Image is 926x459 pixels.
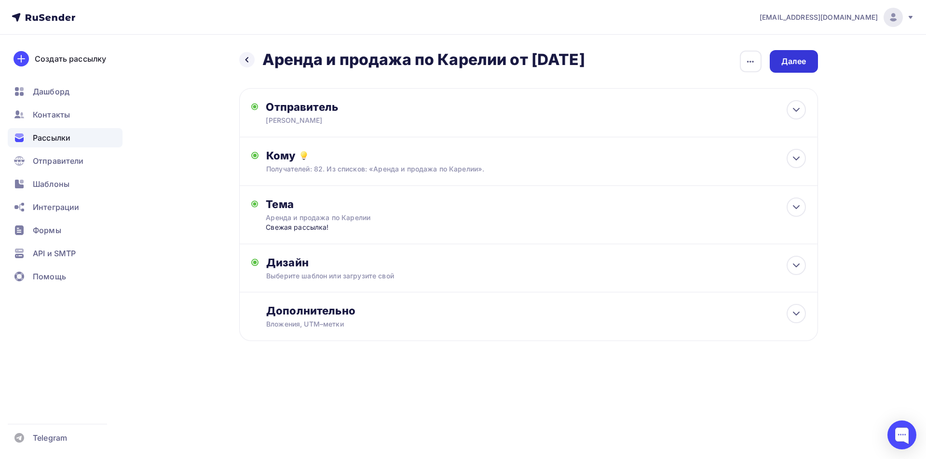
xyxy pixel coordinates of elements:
[8,151,123,170] a: Отправители
[33,248,76,259] span: API и SMTP
[266,100,475,114] div: Отправитель
[33,178,69,190] span: Шаблоны
[781,56,806,67] div: Далее
[33,201,79,213] span: Интеграции
[266,223,456,232] div: Свежая рассылка!
[35,53,106,65] div: Создать рассылку
[33,224,61,236] span: Формы
[266,304,805,317] div: Дополнительно
[8,128,123,147] a: Рассылки
[266,197,456,211] div: Тема
[8,82,123,101] a: Дашборд
[266,116,454,125] div: [PERSON_NAME]
[262,50,585,69] h2: Аренда и продажа по Карелии от [DATE]
[266,213,437,223] div: Аренда и продажа по Карелии
[266,256,805,269] div: Дизайн
[8,105,123,124] a: Контакты
[760,8,914,27] a: [EMAIL_ADDRESS][DOMAIN_NAME]
[33,155,84,167] span: Отправители
[33,86,69,97] span: Дашборд
[760,13,878,22] span: [EMAIL_ADDRESS][DOMAIN_NAME]
[33,109,70,120] span: Контакты
[266,149,805,162] div: Кому
[266,319,752,329] div: Вложения, UTM–метки
[266,164,752,174] div: Получателей: 82. Из списков: «Аренда и продажа по Карелии».
[33,271,66,282] span: Помощь
[8,174,123,194] a: Шаблоны
[266,271,752,281] div: Выберите шаблон или загрузите свой
[8,221,123,240] a: Формы
[33,432,67,444] span: Telegram
[33,132,70,144] span: Рассылки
